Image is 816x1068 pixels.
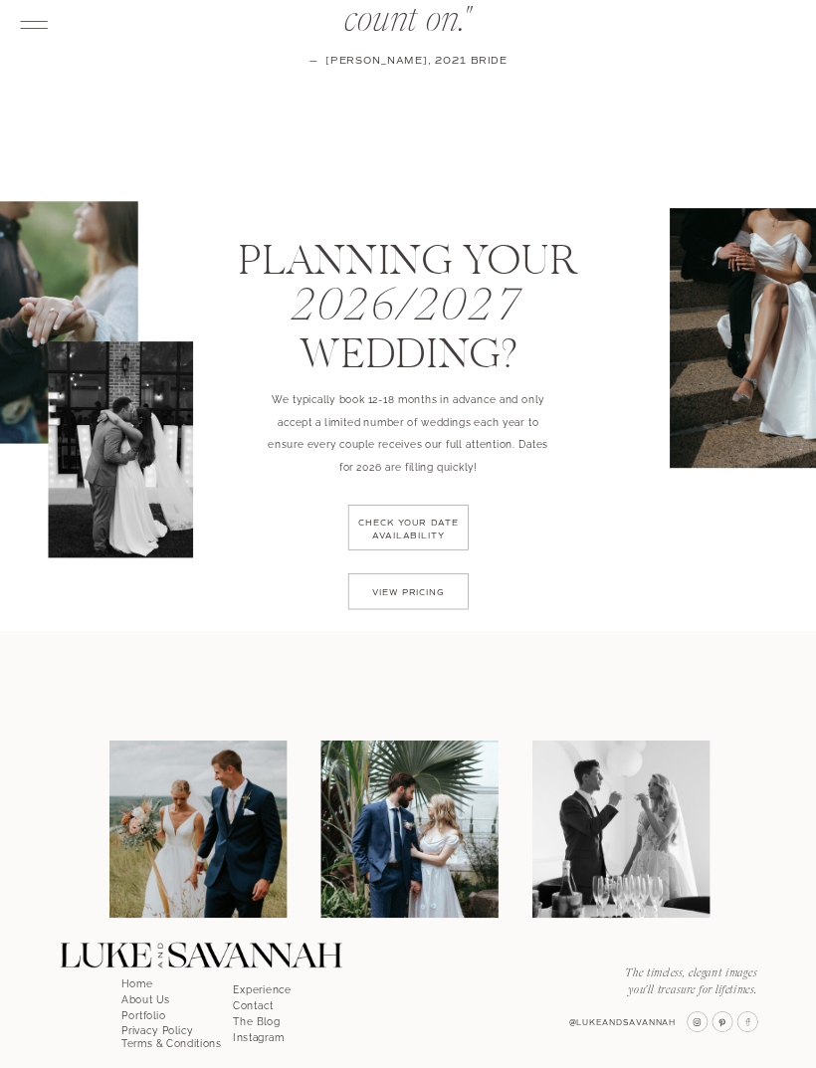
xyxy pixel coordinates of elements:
p: — [PERSON_NAME], 2021 BRIDE [274,53,543,89]
a: check your date availability [354,518,463,557]
a: Home [121,974,199,986]
a: Instagram [233,1028,310,1040]
a: About Us [121,989,199,1001]
p: 2026/2027 [177,282,634,324]
img: Anne + Lane | Pierre, South Dakota | Wedding Photographers-432 [109,741,287,918]
a: Experience [233,980,310,992]
a: view pricing [360,587,456,606]
a: Privacy Policy [121,1021,199,1033]
p: The timeless, elegant images you'll treasure for lifetimes. [608,965,757,998]
img: Garret + Kyle Sneak Peeks -19 [321,741,499,918]
p: We typically book 12-18 months in advance and only accept a limited number of weddings each year ... [261,389,554,446]
a: Contact [233,996,310,1008]
p: count on." [291,2,522,48]
p: Planning your wedding? [156,240,660,392]
a: Terms & Conditions [121,1034,223,1046]
a: Portfolio [121,1005,199,1017]
img: Keegan + Shelby Sneak Peeks | Monick Yards -18 [532,741,710,918]
a: The Blog [233,1012,310,1024]
a: @lukeandsavannah [560,1018,676,1030]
